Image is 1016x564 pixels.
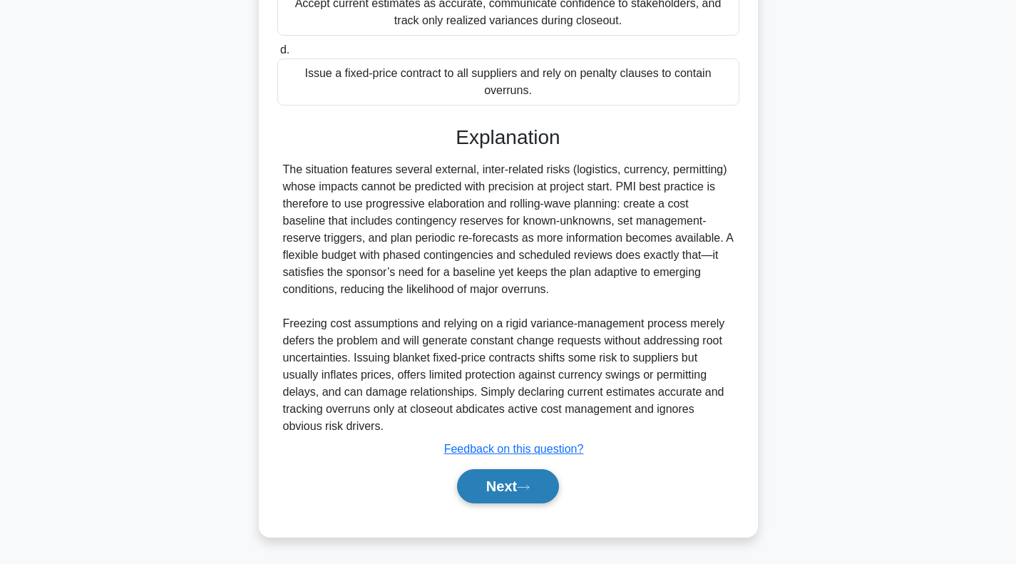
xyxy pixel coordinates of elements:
[280,43,289,56] span: d.
[277,58,739,106] div: Issue a fixed-price contract to all suppliers and rely on penalty clauses to contain overruns.
[286,125,731,150] h3: Explanation
[444,443,584,455] a: Feedback on this question?
[283,161,734,435] div: The situation features several external, inter-related risks (logistics, currency, permitting) wh...
[457,469,559,503] button: Next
